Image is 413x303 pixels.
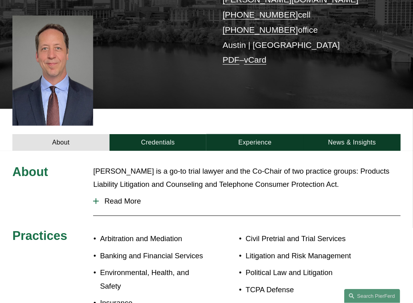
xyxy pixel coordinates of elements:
[245,232,368,245] p: Civil Pretrial and Trial Services
[12,134,110,151] a: About
[245,283,368,296] p: TCPA Defense
[206,134,303,151] a: Experience
[93,191,401,212] button: Read More
[245,266,368,279] p: Political Law and Litigation
[12,229,67,243] span: Practices
[100,249,206,262] p: Banking and Financial Services
[223,55,239,64] a: PDF
[223,25,298,34] a: [PHONE_NUMBER]
[100,266,206,293] p: Environmental, Health, and Safety
[12,165,48,179] span: About
[93,164,401,191] p: [PERSON_NAME] is a go-to trial lawyer and the Co-Chair of two practice groups: Products Liability...
[100,232,206,245] p: Arbitration and Mediation
[99,197,401,206] span: Read More
[110,134,207,151] a: Credentials
[303,134,401,151] a: News & Insights
[223,10,298,19] a: [PHONE_NUMBER]
[245,249,368,262] p: Litigation and Risk Management
[344,289,400,303] a: Search this site
[244,55,266,64] a: vCard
